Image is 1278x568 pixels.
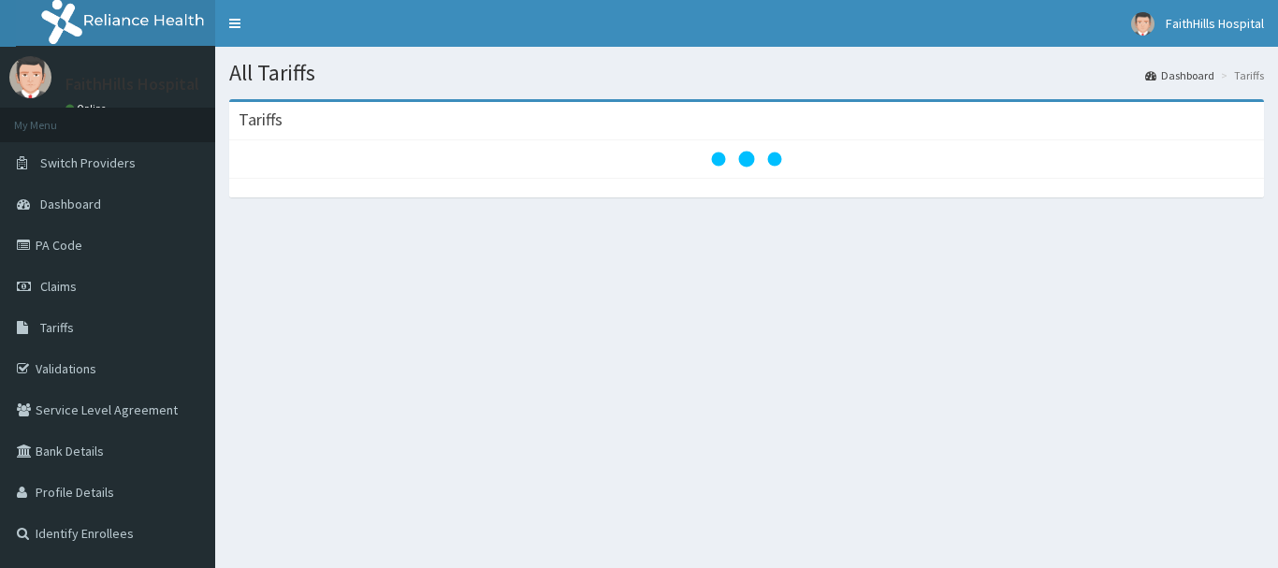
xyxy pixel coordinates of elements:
[1216,67,1264,83] li: Tariffs
[65,76,199,93] p: FaithHills Hospital
[65,102,110,115] a: Online
[239,111,283,128] h3: Tariffs
[1131,12,1155,36] img: User Image
[9,56,51,98] img: User Image
[40,154,136,171] span: Switch Providers
[1166,15,1264,32] span: FaithHills Hospital
[709,122,784,197] svg: audio-loading
[40,319,74,336] span: Tariffs
[40,278,77,295] span: Claims
[40,196,101,212] span: Dashboard
[229,61,1264,85] h1: All Tariffs
[1145,67,1214,83] a: Dashboard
